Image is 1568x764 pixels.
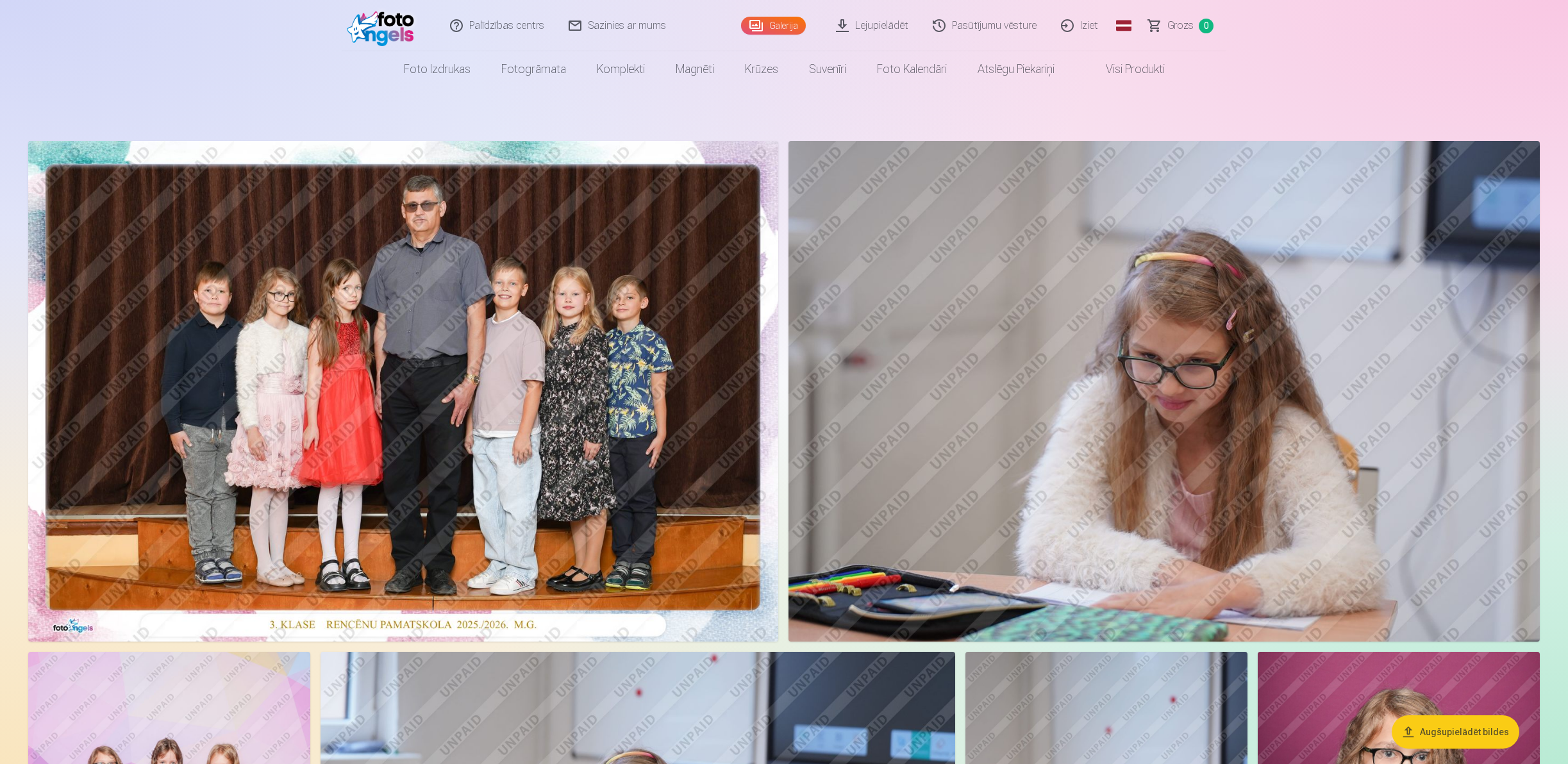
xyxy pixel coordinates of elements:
[388,51,486,87] a: Foto izdrukas
[347,5,421,46] img: /fa1
[794,51,862,87] a: Suvenīri
[581,51,660,87] a: Komplekti
[1392,715,1519,749] button: Augšupielādēt bildes
[1167,18,1194,33] span: Grozs
[1199,19,1214,33] span: 0
[1070,51,1180,87] a: Visi produkti
[730,51,794,87] a: Krūzes
[660,51,730,87] a: Magnēti
[486,51,581,87] a: Fotogrāmata
[962,51,1070,87] a: Atslēgu piekariņi
[862,51,962,87] a: Foto kalendāri
[741,17,806,35] a: Galerija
